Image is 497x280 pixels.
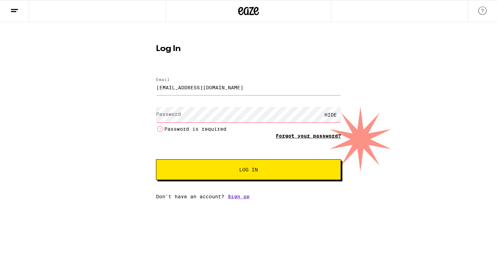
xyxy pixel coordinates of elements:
[156,125,341,133] li: Password is required
[156,77,170,82] label: Email
[4,5,50,10] span: Hi. Need any help?
[239,167,258,172] span: Log In
[320,107,341,122] div: HIDE
[228,194,250,199] a: Sign up
[156,45,341,53] h1: Log In
[156,159,341,180] button: Log In
[156,194,341,199] div: Don't have an account?
[156,80,341,95] input: Email
[276,133,341,139] a: Forgot your password?
[156,111,181,117] label: Password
